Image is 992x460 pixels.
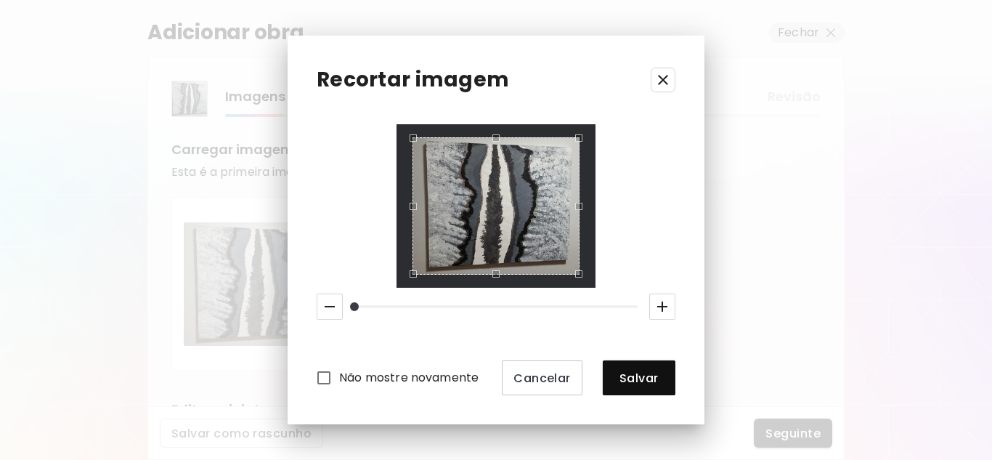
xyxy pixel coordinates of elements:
span: Salvar [614,371,664,386]
p: Recortar imagem [317,65,509,95]
span: Não mostre novamente [339,369,479,387]
span: Cancelar [513,371,571,386]
div: Use the arrow keys to move the crop selection area [412,137,579,275]
button: Cancelar [502,360,582,395]
button: Salvar [603,360,675,395]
